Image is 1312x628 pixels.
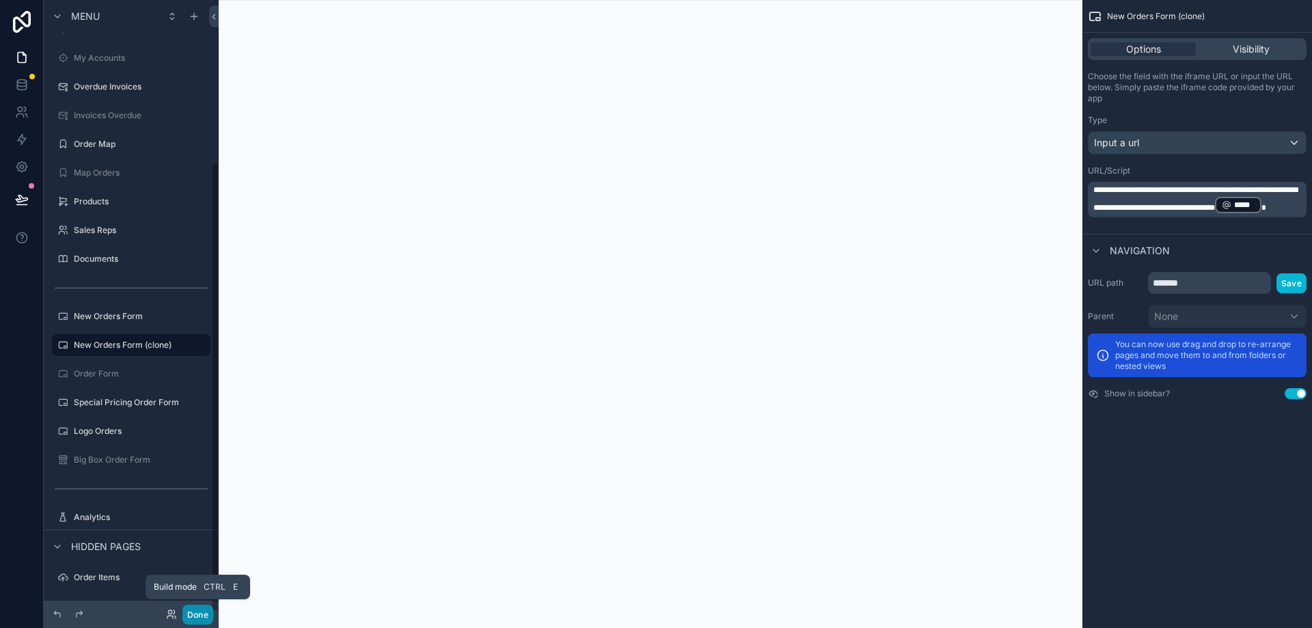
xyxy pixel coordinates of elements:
label: Overdue Invoices [74,81,208,92]
button: Save [1276,273,1307,293]
span: Build mode [154,582,197,592]
label: Show in sidebar? [1104,388,1170,399]
label: Logo Orders [74,426,208,437]
label: URL path [1088,277,1143,288]
a: Big Box Order Form [52,449,210,471]
button: Done [182,605,213,625]
label: Map Orders [74,167,208,178]
p: You can now use drag and drop to re-arrange pages and move them to and from folders or nested views [1115,339,1298,372]
a: Order Map [52,133,210,155]
label: New Orders Form [74,311,208,322]
a: Order Form [52,363,210,385]
label: My Accounts [74,53,208,64]
a: Map Orders [52,162,210,184]
span: Hidden pages [71,540,141,554]
label: Big Box Order Form [74,454,208,465]
label: Products [74,196,208,207]
span: New Orders Form (clone) [1107,11,1205,22]
a: Sales Reps [52,219,210,241]
span: Menu [71,10,100,23]
span: None [1154,310,1178,323]
a: New Orders Form (clone) [52,334,210,356]
span: Visibility [1233,42,1270,56]
button: None [1148,305,1307,328]
a: Invoices Overdue [52,105,210,126]
span: Ctrl [202,580,227,594]
label: Invoices Overdue [74,110,208,121]
a: Documents [52,248,210,270]
a: New Orders Form [52,305,210,327]
p: Choose the field with the iframe URL or input the URL below. Simply paste the iframe code provide... [1088,71,1307,104]
div: scrollable content [1088,182,1307,217]
label: Special Pricing Order Form [74,397,208,408]
label: Documents [74,254,208,264]
label: Order Form [74,368,208,379]
a: Logo Orders [52,420,210,442]
a: Products [52,191,210,213]
a: Special Pricing Order Form [52,392,210,413]
span: Options [1126,42,1161,56]
label: URL/Script [1088,165,1130,176]
label: Order Map [74,139,208,150]
a: My Accounts [52,47,210,69]
button: Input a url [1088,131,1307,154]
span: Navigation [1110,244,1170,258]
label: Analytics [74,512,208,523]
a: Order Items [52,566,210,588]
a: Overdue Invoices [52,76,210,98]
label: New Orders Form (clone) [74,340,202,351]
label: Type [1088,115,1107,126]
label: Order Items [74,572,208,583]
span: E [230,582,241,592]
label: Sales Reps [74,225,208,236]
span: Input a url [1094,136,1139,150]
a: Analytics [52,506,210,528]
label: Parent [1088,311,1143,322]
